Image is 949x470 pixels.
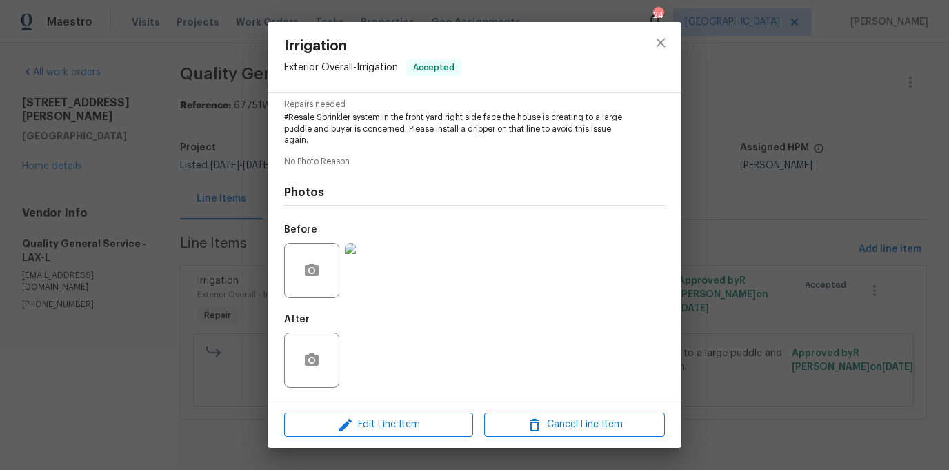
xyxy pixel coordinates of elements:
[484,413,665,437] button: Cancel Line Item
[408,61,460,75] span: Accepted
[284,413,473,437] button: Edit Line Item
[488,416,661,433] span: Cancel Line Item
[644,26,677,59] button: close
[288,416,469,433] span: Edit Line Item
[284,157,665,166] span: No Photo Reason
[284,225,317,235] h5: Before
[284,100,665,109] span: Repairs needed
[284,186,665,199] h4: Photos
[284,315,310,324] h5: After
[284,63,398,72] span: Exterior Overall - Irrigation
[284,112,627,146] span: #Resale Sprinkler system in the front yard right side face the house is creating to a large puddl...
[284,39,461,54] span: Irrigation
[653,8,663,22] div: 24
